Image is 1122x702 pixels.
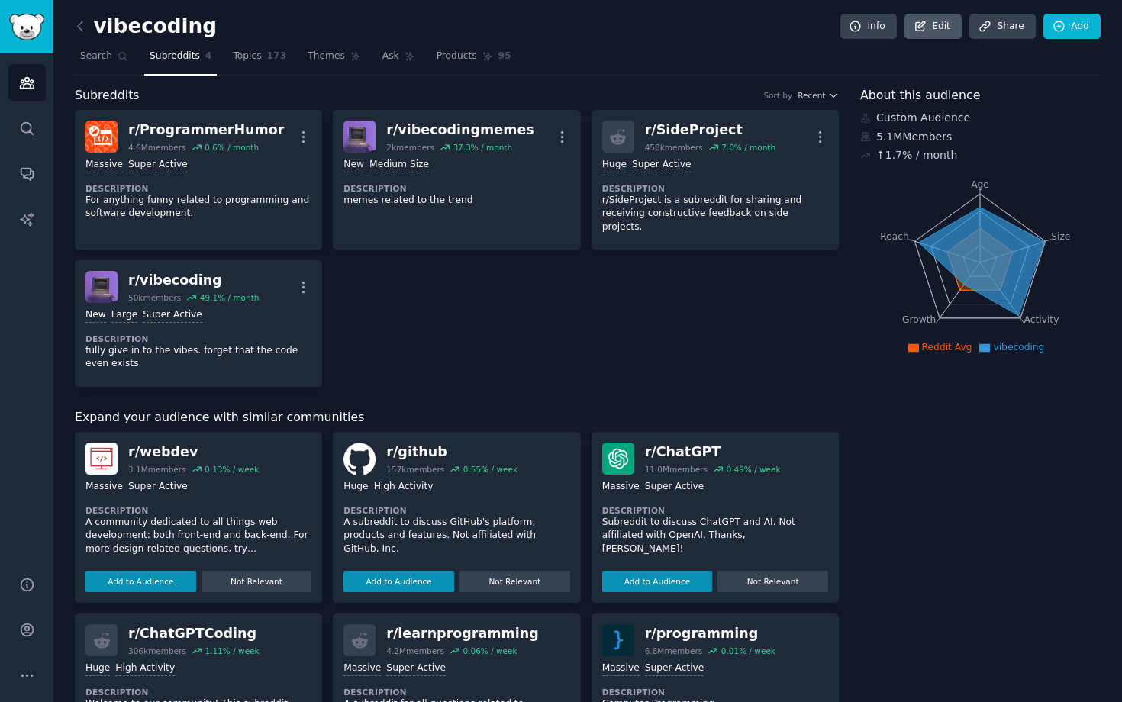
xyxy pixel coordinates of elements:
[840,14,897,40] a: Info
[75,260,322,387] a: vibecodingr/vibecoding50kmembers49.1% / monthNewLargeSuper ActiveDescriptionfully give in to the ...
[200,292,260,303] div: 49.1 % / month
[645,121,775,140] div: r/ SideProject
[453,142,512,153] div: 37.3 % / month
[459,571,570,592] button: Not Relevant
[993,342,1044,353] span: vibecoding
[128,624,260,643] div: r/ ChatGPTCoding
[128,142,186,153] div: 4.6M members
[85,344,311,371] p: fully give in to the vibes. forget that the code even exists.
[377,44,421,76] a: Ask
[343,480,368,494] div: Huge
[876,147,957,163] div: ↑ 1.7 % / month
[75,44,134,76] a: Search
[202,571,312,592] button: Not Relevant
[602,480,640,494] div: Massive
[386,646,444,656] div: 4.2M members
[75,86,140,105] span: Subreddits
[128,121,284,140] div: r/ ProgrammerHumor
[922,342,972,353] span: Reddit Avg
[386,142,434,153] div: 2k members
[1043,14,1101,40] a: Add
[602,158,627,172] div: Huge
[111,308,137,323] div: Large
[75,14,217,39] h2: vibecoding
[602,624,634,656] img: programming
[602,183,828,194] dt: Description
[904,14,962,40] a: Edit
[726,464,780,475] div: 0.49 % / week
[343,516,569,556] p: A subreddit to discuss GitHub's platform, products and features. Not affiliated with GitHub, Inc.
[645,480,704,494] div: Super Active
[717,571,828,592] button: Not Relevant
[645,464,708,475] div: 11.0M members
[880,230,909,241] tspan: Reach
[128,480,188,494] div: Super Active
[343,571,454,592] button: Add to Audience
[128,443,259,462] div: r/ webdev
[431,44,517,76] a: Products95
[143,308,202,323] div: Super Active
[602,505,828,516] dt: Description
[205,50,212,63] span: 4
[463,646,517,656] div: 0.06 % / week
[860,129,1101,145] div: 5.1M Members
[860,86,980,105] span: About this audience
[227,44,292,76] a: Topics173
[9,14,44,40] img: GummySearch logo
[85,516,311,556] p: A community dedicated to all things web development: both front-end and back-end. For more design...
[128,464,186,475] div: 3.1M members
[85,308,106,323] div: New
[150,50,200,63] span: Subreddits
[128,271,259,290] div: r/ vibecoding
[721,142,775,153] div: 7.0 % / month
[1024,314,1059,325] tspan: Activity
[645,662,704,676] div: Super Active
[1051,230,1070,241] tspan: Size
[343,662,381,676] div: Massive
[144,44,217,76] a: Subreddits4
[128,646,186,656] div: 306k members
[343,158,364,172] div: New
[343,505,569,516] dt: Description
[233,50,261,63] span: Topics
[205,464,259,475] div: 0.13 % / week
[85,194,311,221] p: For anything funny related to programming and software development.
[85,571,196,592] button: Add to Audience
[386,624,538,643] div: r/ learnprogramming
[343,687,569,697] dt: Description
[721,646,775,656] div: 0.01 % / week
[798,90,825,101] span: Recent
[463,464,517,475] div: 0.55 % / week
[386,443,517,462] div: r/ github
[85,480,123,494] div: Massive
[85,183,311,194] dt: Description
[498,50,511,63] span: 95
[602,687,828,697] dt: Description
[85,443,118,475] img: webdev
[205,142,259,153] div: 0.6 % / month
[343,194,569,208] p: memes related to the trend
[85,121,118,153] img: ProgrammerHumor
[386,662,446,676] div: Super Active
[437,50,477,63] span: Products
[969,14,1035,40] a: Share
[343,121,376,153] img: vibecodingmemes
[632,158,692,172] div: Super Active
[85,687,311,697] dt: Description
[75,408,364,427] span: Expand your audience with similar communities
[85,271,118,303] img: vibecoding
[333,110,580,250] a: vibecodingmemesr/vibecodingmemes2kmembers37.3% / monthNewMedium SizeDescriptionmemes related to t...
[592,110,839,250] a: r/SideProject458kmembers7.0% / monthHugeSuper ActiveDescriptionr/SideProject is a subreddit for s...
[115,662,175,676] div: High Activity
[374,480,434,494] div: High Activity
[902,314,936,325] tspan: Growth
[602,571,713,592] button: Add to Audience
[798,90,839,101] button: Recent
[602,662,640,676] div: Massive
[386,121,534,140] div: r/ vibecodingmemes
[85,505,311,516] dt: Description
[386,464,444,475] div: 157k members
[602,194,828,234] p: r/SideProject is a subreddit for sharing and receiving constructive feedback on side projects.
[85,158,123,172] div: Massive
[343,443,376,475] img: github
